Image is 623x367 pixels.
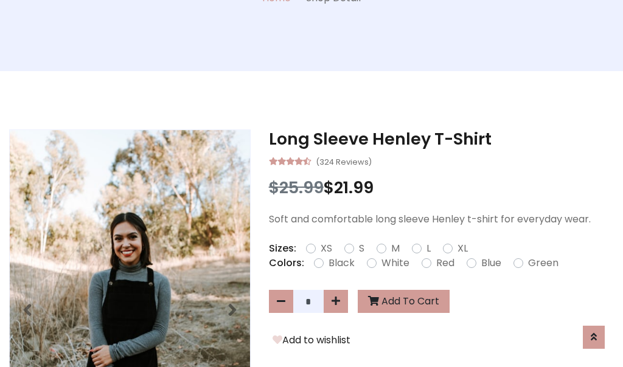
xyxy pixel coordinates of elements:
p: Colors: [269,256,304,270]
p: Soft and comfortable long sleeve Henley t-shirt for everyday wear. [269,212,614,227]
label: L [426,241,431,256]
label: M [391,241,400,256]
label: Green [528,256,559,270]
label: White [381,256,409,270]
h3: Long Sleeve Henley T-Shirt [269,129,614,149]
button: Add to wishlist [269,332,354,348]
small: (324 Reviews) [316,154,372,168]
label: XL [458,241,468,256]
p: Sizes: [269,241,296,256]
label: Blue [481,256,501,270]
span: $25.99 [269,176,324,199]
label: XS [321,241,332,256]
span: 21.99 [334,176,374,199]
h3: $ [269,178,614,197]
label: S [359,241,364,256]
label: Red [436,256,454,270]
label: Black [329,256,355,270]
button: Add To Cart [358,290,450,313]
